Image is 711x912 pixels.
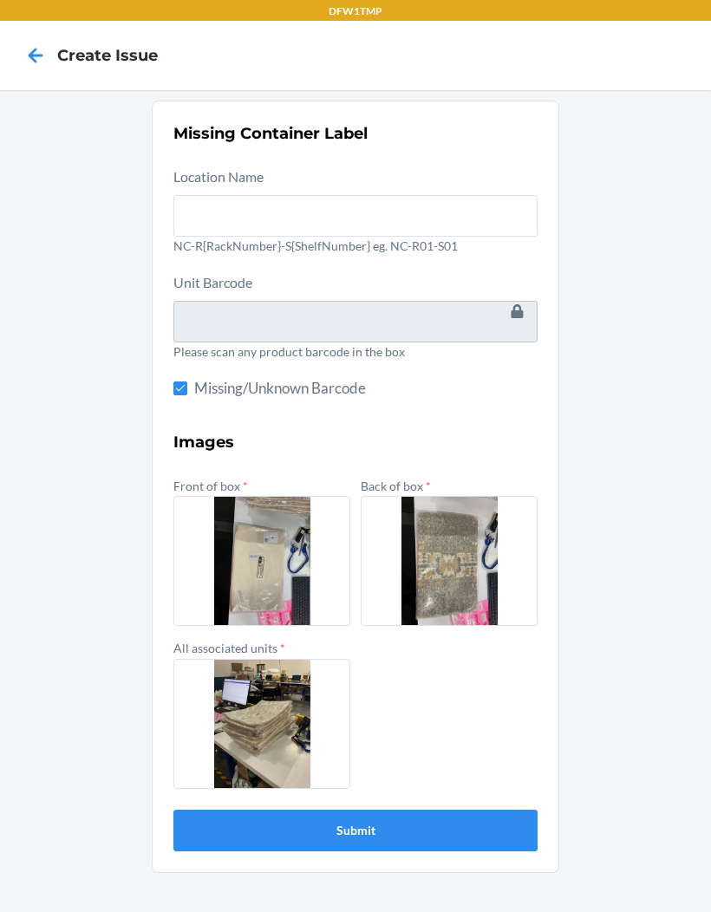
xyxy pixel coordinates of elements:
h4: Create Issue [57,44,158,67]
label: Location Name [173,168,264,185]
label: All associated units [173,641,285,655]
h3: Images [173,431,538,453]
h2: Missing Container Label [173,122,538,145]
label: Front of box [173,479,248,493]
label: Back of box [361,479,431,493]
p: NC-R{RackNumber}-S{ShelfNumber} eg. NC-R01-S01 [173,237,538,255]
span: Missing/Unknown Barcode [194,377,538,400]
p: DFW1TMP [329,3,382,19]
label: Unit Barcode [173,274,252,290]
p: Please scan any product barcode in the box [173,342,538,361]
input: Missing/Unknown Barcode [173,381,187,395]
button: Submit [173,810,538,851]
